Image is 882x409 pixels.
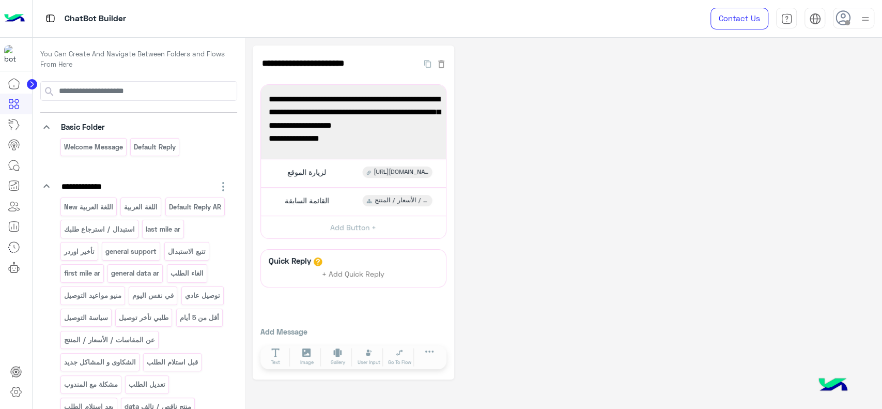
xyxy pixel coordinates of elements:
p: You Can Create And Navigate Between Folders and Flows From Here [40,49,237,69]
img: tab [781,13,793,25]
img: profile [859,12,872,25]
p: في نفس اليوم [132,290,175,301]
img: hulul-logo.png [815,368,851,404]
p: اللغة العربية New [63,201,114,213]
p: عن المقاسات / الأسعار / المنتج [63,334,156,346]
img: 317874714732967 [4,45,23,64]
span: عن المقاسات / الأسعار / المنتج [375,196,428,205]
span: Image [300,359,314,366]
button: Image [292,348,321,367]
i: keyboard_arrow_down [40,180,53,192]
button: Delete Flow [436,57,446,69]
p: توصيل عادي [184,290,221,301]
p: طلبي تأخر توصيل [118,312,169,324]
p: مشكلة مع المندوب [63,378,118,390]
span: Gallery [331,359,345,366]
p: الغاء الطلب [169,267,204,279]
p: ChatBot Builder [65,12,126,26]
img: tab [809,13,821,25]
img: tab [44,12,57,25]
a: tab [776,8,797,29]
div: https://shorturl.at/Rc51A [363,166,432,178]
span: Basic Folder [61,122,105,131]
p: استبدال / استرجاع طلبك [63,223,135,235]
p: قبل استلام الطلب [146,356,199,368]
button: Add Button + [261,216,446,239]
span: القائمة السابقة [285,196,329,205]
button: Duplicate Flow [419,57,436,69]
p: last mile ar [145,223,181,235]
p: الشكاوى و المشاكل جديد [63,356,136,368]
button: + Add Quick Reply [315,266,392,282]
p: سياسة التوصيل [63,312,109,324]
h6: Quick Reply [266,256,314,265]
p: Default Reply AR [168,201,222,213]
p: Default reply [133,141,177,153]
p: general support [105,246,158,257]
p: أقل من 5 أيام [179,312,220,324]
button: Text [261,348,290,367]
p: تعديل الطلب [128,378,166,390]
span: User Input [358,359,380,366]
p: first mile ar [63,267,101,279]
div: عن المقاسات / الأسعار / المنتج [363,195,432,206]
span: [PERSON_NAME] 😊 [269,132,438,145]
a: Contact Us [710,8,768,29]
span: لزيارة الموقع [287,168,326,177]
span: + Add Quick Reply [322,269,384,278]
button: Gallery [323,348,352,367]
button: Go To Flow [385,348,414,367]
p: general data ar [111,267,160,279]
span: Text [271,359,280,366]
img: Logo [4,8,25,29]
p: تتبع الاستبدال [167,246,206,257]
span: Go To Flow [388,359,411,366]
p: Add Message [260,326,446,337]
p: اللغة العربية [123,201,159,213]
i: keyboard_arrow_down [40,121,53,133]
button: User Input [354,348,383,367]
p: تأخير اوردر [63,246,95,257]
span: [URL][DOMAIN_NAME] [374,168,428,177]
p: Welcome Message [63,141,123,153]
span: للحفاظ على المنتج في أفضل حالة، يرجى قلبه من الداخل إلى الخارج وغسله في الماء البارد. هذا سيساعد ... [269,93,438,132]
p: منيو مواعيد التوصيل [63,290,122,301]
